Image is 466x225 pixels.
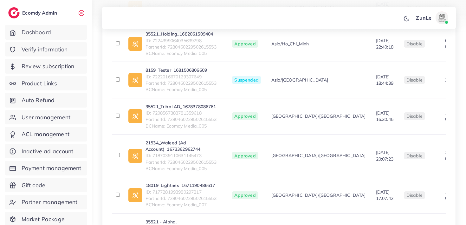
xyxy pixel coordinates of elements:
a: 35521_Holding_1682061509404 [146,31,217,37]
a: Inactive ad account [5,144,87,159]
span: Auto Refund [22,96,55,104]
a: Gift code [5,178,87,193]
img: ic-ad-info.7fc67b75.svg [128,73,142,87]
span: [DATE] 22:40:18 [376,38,393,50]
span: 20 USD [445,77,461,83]
a: Product Links [5,76,87,91]
a: Payment management [5,161,87,175]
span: ID: 7208567383781359618 [146,110,217,116]
img: ic-ad-info.7fc67b75.svg [128,149,142,163]
span: BCName: Ecomdy Media_007 [146,202,217,208]
span: [GEOGRAPHIC_DATA]/[GEOGRAPHIC_DATA] [271,113,366,119]
span: Asia/[GEOGRAPHIC_DATA] [271,77,328,83]
span: [DATE] 16:30:45 [376,110,393,122]
span: 11.68 USD [445,189,456,201]
span: BCName: Ecomdy Media_005 [146,50,217,56]
a: Verify information [5,42,87,57]
span: Payment management [22,164,81,172]
a: Auto Refund [5,93,87,108]
span: BCName: Ecomdy Media_005 [146,165,222,172]
span: PartnerId: 7280460229502615553 [146,116,217,122]
span: Partner management [22,198,78,206]
a: User management [5,110,87,125]
span: [GEOGRAPHIC_DATA]/[GEOGRAPHIC_DATA] [271,192,366,198]
span: PartnerId: 7280460229502615553 [146,159,222,165]
span: Product Links [22,79,57,88]
span: [DATE] 17:07:42 [376,189,393,201]
span: PartnerId: 7280460229502615553 [146,80,217,86]
a: 35521_Tribal AD_1678378086761 [146,103,217,110]
span: Approved [232,40,258,48]
a: Partner management [5,195,87,209]
span: disable [406,77,423,83]
span: PartnerId: 7280460229502615553 [146,44,217,50]
span: Approved [232,152,258,160]
p: ZunLe [416,14,431,22]
span: [DATE] 20:07:23 [376,149,393,162]
a: Dashboard [5,25,87,40]
span: Verify information [22,45,68,54]
span: BCName: Ecomdy Media_005 [146,123,217,129]
span: [DATE] 18:44:39 [376,74,393,86]
span: Inactive ad account [22,147,74,156]
img: ic-ad-info.7fc67b75.svg [128,109,142,123]
span: ID: 7177281993980297217 [146,189,217,195]
span: Review subscription [22,62,74,70]
span: PartnerId: 7280460229502615553 [146,195,217,202]
span: ID: 7187039110631145473 [146,152,222,159]
span: disable [406,153,423,159]
span: ACL management [22,130,69,138]
span: disable [406,192,423,198]
a: 18019_Lightnex_1671190486617 [146,182,217,189]
span: Approved [232,112,258,120]
a: Review subscription [5,59,87,74]
span: Suspended [232,76,261,84]
span: disable [406,113,423,119]
a: ACL management [5,127,87,142]
span: ID: 7224399064035639298 [146,37,217,44]
a: logoEcomdy Admin [8,7,59,18]
img: avatar [436,11,448,24]
span: [GEOGRAPHIC_DATA]/[GEOGRAPHIC_DATA] [271,152,366,159]
img: ic-ad-info.7fc67b75.svg [128,37,142,51]
img: logo [8,7,20,18]
span: Dashboard [22,28,51,36]
span: BCName: Ecomdy Media_005 [146,86,217,93]
span: ID: 7222016670129307649 [146,74,217,80]
span: Market Package [22,215,65,223]
span: User management [22,113,70,122]
a: 8159_Tester_1681506806609 [146,67,217,73]
span: Gift code [22,181,45,189]
a: 21534_Waleed (Ad Account)_1673362962744 [146,140,222,153]
span: Asia/Ho_Chi_Minh [271,41,309,47]
span: Approved [232,191,258,199]
h2: Ecomdy Admin [22,10,59,16]
span: 11.64 USD [445,110,456,122]
span: disable [406,41,423,47]
span: 28.46 USD [445,149,456,162]
a: ZunLeavatar [412,11,451,24]
img: ic-ad-info.7fc67b75.svg [128,188,142,202]
span: 0.03 USD [445,38,454,50]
